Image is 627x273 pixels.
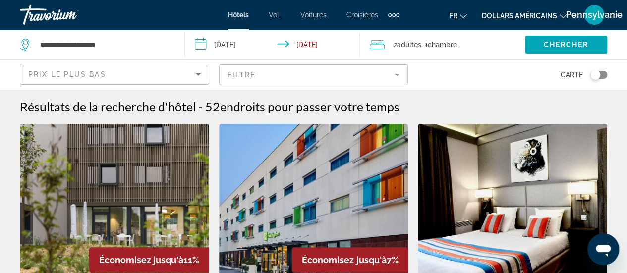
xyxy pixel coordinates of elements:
button: Check-in date: Sep 26, 2025 Check-out date: Sep 28, 2025 [185,30,360,59]
span: 2 [394,38,421,52]
span: , 1 [421,38,457,52]
span: - [198,99,203,114]
span: Chercher [543,41,588,49]
h1: Résultats de la recherche d'hôtel [20,99,196,114]
a: Croisières [346,11,378,19]
font: Pennsylvanie [566,9,623,20]
h2: 52 [205,99,399,114]
iframe: Bouton de lancement de la fenêtre de messagerie [587,233,619,265]
font: fr [449,12,457,20]
a: Vol. [269,11,281,19]
span: Adultes [397,41,421,49]
font: dollars américains [482,12,557,20]
span: Chambre [428,41,457,49]
a: Hôtels [228,11,249,19]
button: Chercher [525,36,607,54]
div: 7% [292,247,408,273]
button: Changer de devise [482,8,567,23]
div: 11% [89,247,209,273]
button: Changer de langue [449,8,467,23]
span: Économisez jusqu'à [302,255,386,265]
button: Éléments de navigation supplémentaires [388,7,399,23]
span: Carte [561,68,583,82]
a: Voitures [300,11,327,19]
span: endroits pour passer votre temps [220,99,399,114]
span: Économisez jusqu'à [99,255,183,265]
button: Menu utilisateur [581,4,607,25]
a: Travorium [20,2,119,28]
button: Travelers: 2 adults, 0 children [360,30,525,59]
button: Filter [219,64,408,86]
span: Prix ​​le plus bas [28,70,106,78]
mat-select: Sort by [28,68,201,80]
button: Toggle map [583,70,607,79]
